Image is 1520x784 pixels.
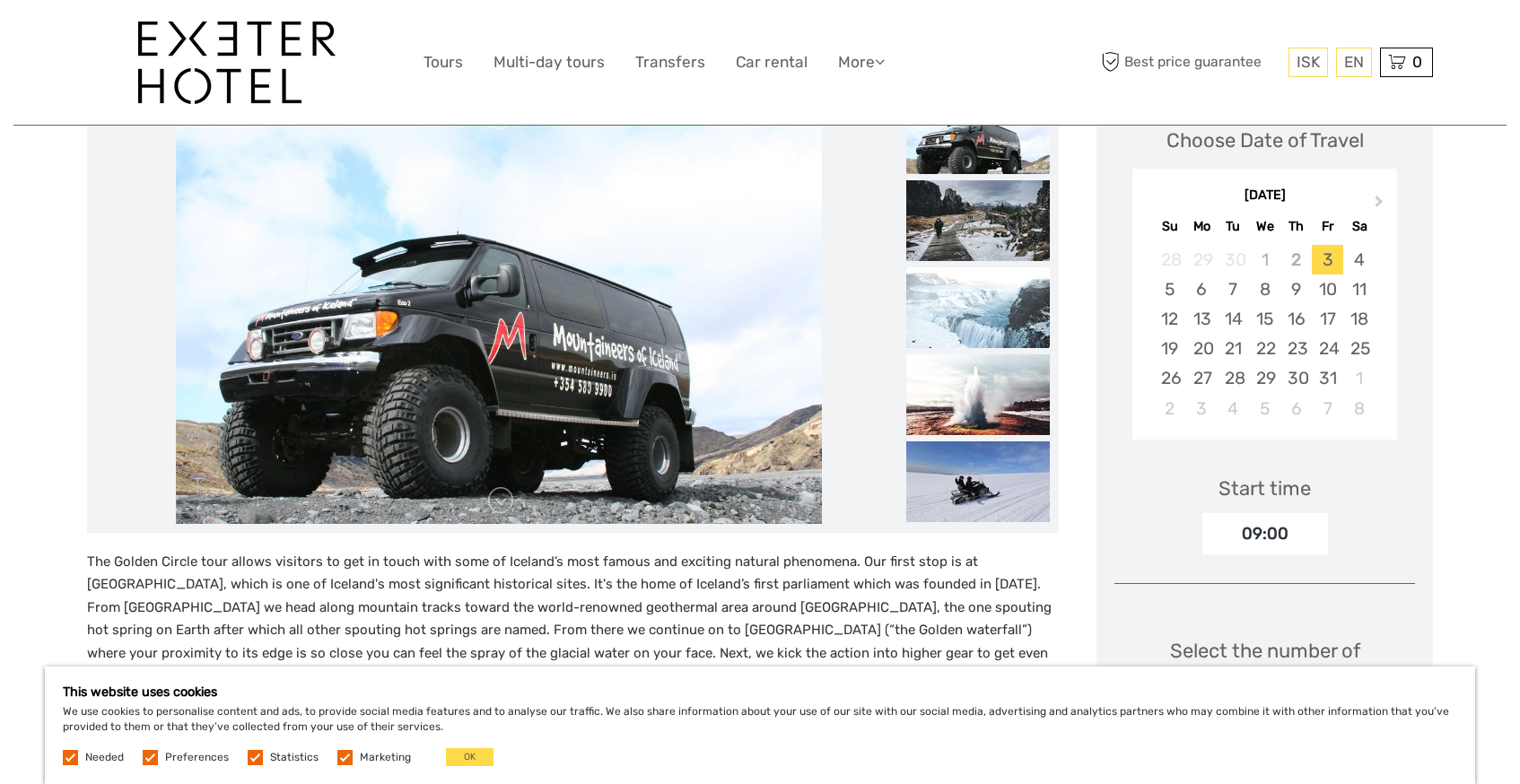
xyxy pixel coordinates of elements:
[1154,394,1185,423] div: Choose Sunday, November 2nd, 2025
[1096,48,1284,77] span: Best price guarantee
[1154,214,1185,239] div: Su
[1297,53,1320,71] span: ISK
[494,49,605,75] a: Multi-day tours
[1166,126,1364,154] div: Choose Date of Travel
[1280,245,1312,274] div: Not available Thursday, October 2nd, 2025
[1186,363,1218,393] div: Choose Monday, October 27th, 2025
[1249,245,1280,274] div: Not available Wednesday, October 1st, 2025
[906,267,1050,348] img: f15003c3cc8f47e885b70257023623dd_slider_thumbnail.jpeg
[165,750,229,765] label: Preferences
[1280,334,1312,363] div: Choose Thursday, October 23rd, 2025
[906,180,1050,261] img: f4ee769743ea48a6ad0ab2d038370ecb_slider_thumbnail.jpeg
[1343,304,1375,334] div: Choose Saturday, October 18th, 2025
[1249,334,1280,363] div: Choose Wednesday, October 22nd, 2025
[1218,394,1249,423] div: Choose Tuesday, November 4th, 2025
[1154,363,1185,393] div: Choose Sunday, October 26th, 2025
[1336,48,1372,77] div: EN
[1219,475,1311,502] div: Start time
[1154,274,1185,304] div: Choose Sunday, October 5th, 2025
[1186,274,1218,304] div: Choose Monday, October 6th, 2025
[1218,334,1249,363] div: Choose Tuesday, October 21st, 2025
[1249,394,1280,423] div: Choose Wednesday, November 5th, 2025
[1202,513,1328,554] div: 09:00
[1280,274,1312,304] div: Choose Thursday, October 9th, 2025
[1410,53,1425,71] span: 0
[1249,214,1280,239] div: We
[138,22,336,104] img: 1336-96d47ae6-54fc-4907-bf00-0fbf285a6419_logo_big.jpg
[1218,245,1249,274] div: Not available Tuesday, September 30th, 2025
[1186,394,1218,423] div: Choose Monday, November 3rd, 2025
[1280,363,1312,393] div: Choose Thursday, October 30th, 2025
[1114,637,1415,745] div: Select the number of participants
[1312,214,1343,239] div: Fr
[906,354,1050,435] img: d20006cff51242719c6f2951424a6da4_slider_thumbnail.jpeg
[1249,363,1280,393] div: Choose Wednesday, October 29th, 2025
[270,750,319,765] label: Statistics
[1154,334,1185,363] div: Choose Sunday, October 19th, 2025
[1312,274,1343,304] div: Choose Friday, October 10th, 2025
[1343,274,1375,304] div: Choose Saturday, October 11th, 2025
[1312,334,1343,363] div: Choose Friday, October 24th, 2025
[1138,245,1391,423] div: month 2025-10
[1280,394,1312,423] div: Choose Thursday, November 6th, 2025
[1154,304,1185,334] div: Choose Sunday, October 12th, 2025
[1312,304,1343,334] div: Choose Friday, October 17th, 2025
[85,750,124,765] label: Needed
[25,31,203,46] p: We're away right now. Please check back later!
[424,49,463,75] a: Tours
[1218,274,1249,304] div: Choose Tuesday, October 7th, 2025
[1218,214,1249,239] div: Tu
[446,748,494,766] button: OK
[1280,214,1312,239] div: Th
[1132,187,1397,205] div: [DATE]
[1218,304,1249,334] div: Choose Tuesday, October 14th, 2025
[1186,214,1218,239] div: Mo
[1249,304,1280,334] div: Choose Wednesday, October 15th, 2025
[1154,245,1185,274] div: Not available Sunday, September 28th, 2025
[1367,191,1395,220] button: Next Month
[1312,394,1343,423] div: Choose Friday, November 7th, 2025
[176,93,822,524] img: 5909776347d8488e9d87be5bfd9784d2_main_slider.jpeg
[1186,245,1218,274] div: Not available Monday, September 29th, 2025
[360,750,411,765] label: Marketing
[1343,363,1375,393] div: Choose Saturday, November 1st, 2025
[1186,304,1218,334] div: Choose Monday, October 13th, 2025
[1312,363,1343,393] div: Choose Friday, October 31st, 2025
[635,49,705,75] a: Transfers
[906,93,1050,174] img: 5909776347d8488e9d87be5bfd9784d2_slider_thumbnail.jpeg
[1280,304,1312,334] div: Choose Thursday, October 16th, 2025
[1343,394,1375,423] div: Choose Saturday, November 8th, 2025
[1343,214,1375,239] div: Sa
[1343,245,1375,274] div: Choose Saturday, October 4th, 2025
[1312,245,1343,274] div: Choose Friday, October 3rd, 2025
[1186,334,1218,363] div: Choose Monday, October 20th, 2025
[63,684,1457,700] h5: This website uses cookies
[838,49,885,75] a: More
[206,28,228,49] button: Open LiveChat chat widget
[906,441,1050,522] img: b8822a8826ec45d5825b92fa4f601ae4_slider_thumbnail.jpg
[736,49,808,75] a: Car rental
[45,666,1475,784] div: We use cookies to personalise content and ads, to provide social media features and to analyse ou...
[1218,363,1249,393] div: Choose Tuesday, October 28th, 2025
[1249,274,1280,304] div: Choose Wednesday, October 8th, 2025
[1343,334,1375,363] div: Choose Saturday, October 25th, 2025
[87,551,1059,688] p: The Golden Circle tour allows visitors to get in touch with some of Iceland’s most famous and exc...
